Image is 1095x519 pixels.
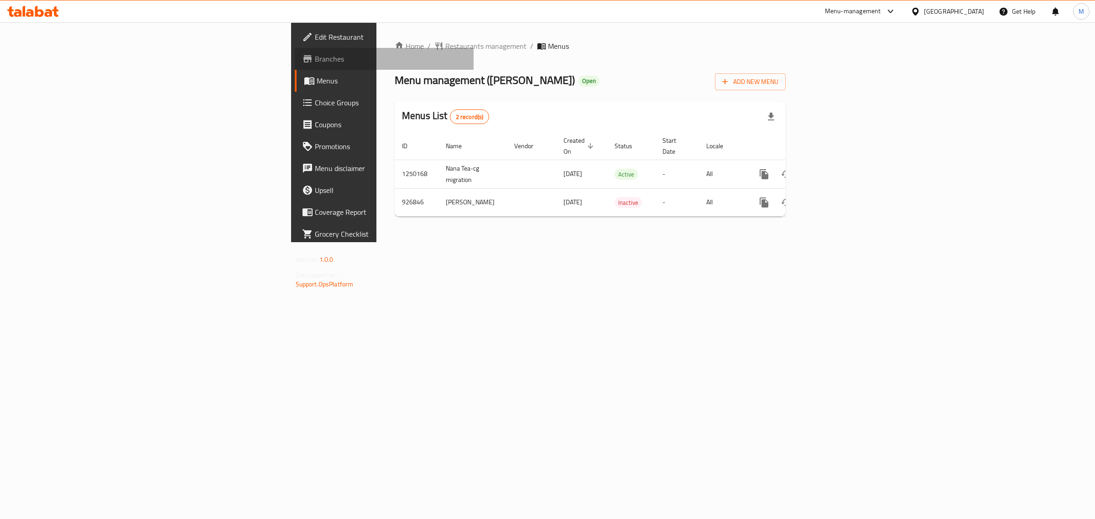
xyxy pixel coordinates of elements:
[295,157,474,179] a: Menu disclaimer
[699,188,746,216] td: All
[315,119,467,130] span: Coupons
[825,6,881,17] div: Menu-management
[579,77,600,85] span: Open
[295,114,474,135] a: Coupons
[295,92,474,114] a: Choice Groups
[706,140,735,151] span: Locale
[563,196,582,208] span: [DATE]
[662,135,688,157] span: Start Date
[563,135,596,157] span: Created On
[434,41,527,52] a: Restaurants management
[295,179,474,201] a: Upsell
[760,106,782,128] div: Export file
[445,41,527,52] span: Restaurants management
[563,168,582,180] span: [DATE]
[402,140,419,151] span: ID
[315,207,467,218] span: Coverage Report
[579,76,600,87] div: Open
[315,53,467,64] span: Branches
[315,97,467,108] span: Choice Groups
[530,41,533,52] li: /
[753,192,775,213] button: more
[319,254,334,265] span: 1.0.0
[295,26,474,48] a: Edit Restaurant
[295,70,474,92] a: Menus
[317,75,467,86] span: Menus
[924,6,984,16] div: [GEOGRAPHIC_DATA]
[395,70,575,90] span: Menu management ( [PERSON_NAME] )
[295,223,474,245] a: Grocery Checklist
[615,140,644,151] span: Status
[446,140,474,151] span: Name
[548,41,569,52] span: Menus
[296,269,338,281] span: Get support on:
[395,41,786,52] nav: breadcrumb
[699,160,746,188] td: All
[450,109,490,124] div: Total records count
[315,163,467,174] span: Menu disclaimer
[775,163,797,185] button: Change Status
[753,163,775,185] button: more
[295,201,474,223] a: Coverage Report
[402,109,489,124] h2: Menus List
[615,197,642,208] span: Inactive
[295,135,474,157] a: Promotions
[315,31,467,42] span: Edit Restaurant
[296,254,318,265] span: Version:
[615,169,638,180] span: Active
[775,192,797,213] button: Change Status
[450,113,489,121] span: 2 record(s)
[655,160,699,188] td: -
[722,76,778,88] span: Add New Menu
[315,228,467,239] span: Grocery Checklist
[514,140,545,151] span: Vendor
[296,278,354,290] a: Support.OpsPlatform
[315,141,467,152] span: Promotions
[395,132,848,217] table: enhanced table
[746,132,848,160] th: Actions
[315,185,467,196] span: Upsell
[1079,6,1084,16] span: M
[715,73,786,90] button: Add New Menu
[655,188,699,216] td: -
[295,48,474,70] a: Branches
